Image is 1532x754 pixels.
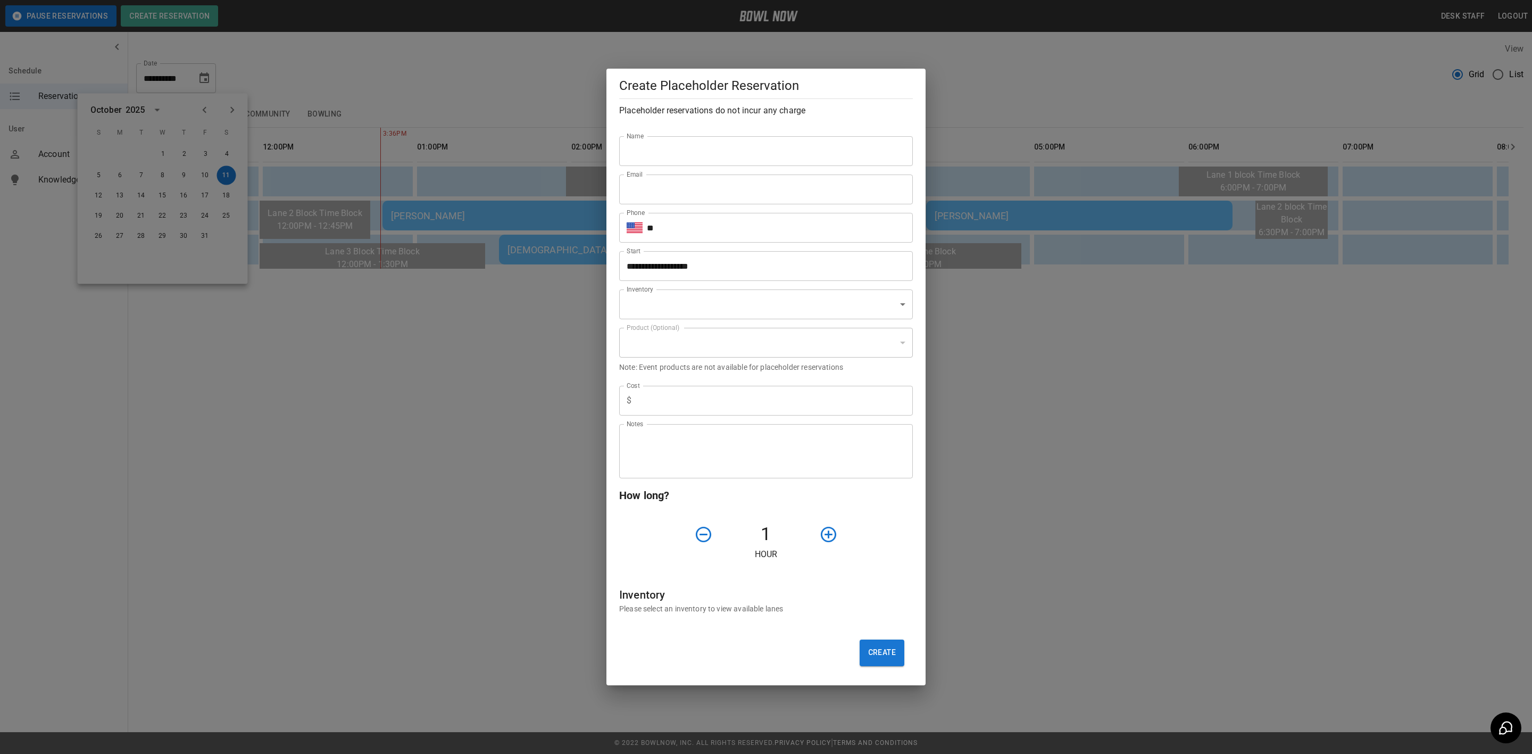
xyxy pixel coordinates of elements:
label: Phone [627,208,645,217]
h5: Create Placeholder Reservation [619,77,913,94]
input: Choose date, selected date is Sep 29, 2025 [619,251,905,281]
p: Hour [619,548,913,561]
div: ​ [619,328,913,358]
h6: Placeholder reservations do not incur any charge [619,103,913,118]
h4: 1 [717,523,815,545]
div: ​ [619,289,913,319]
h6: Inventory [619,586,913,603]
label: Start [627,246,640,255]
p: $ [627,394,631,407]
p: Please select an inventory to view available lanes [619,603,913,614]
h6: How long? [619,487,913,504]
p: Note: Event products are not available for placeholder reservations [619,362,913,372]
button: Select country [627,220,643,236]
button: Create [860,640,904,666]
